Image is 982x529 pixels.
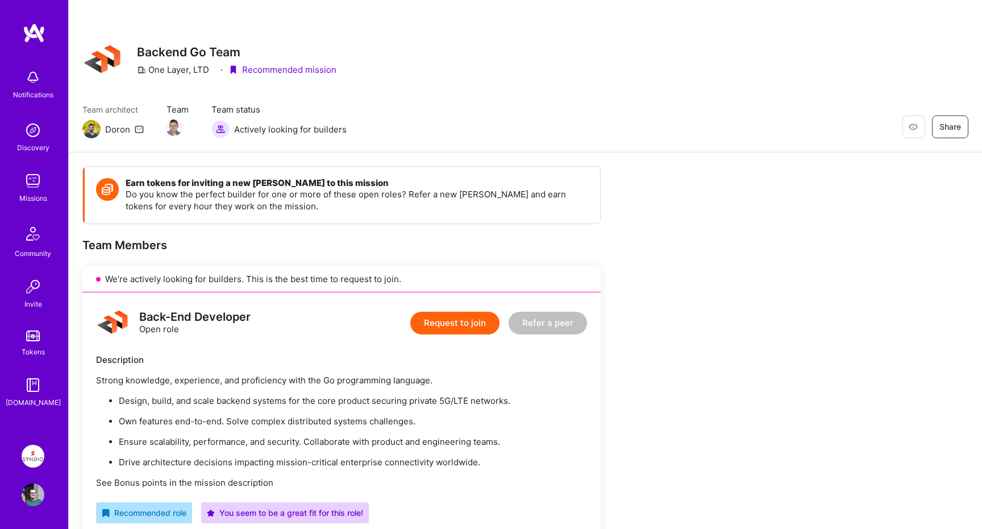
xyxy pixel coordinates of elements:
span: Team status [211,104,347,115]
img: guide book [22,374,44,396]
div: Invite [24,298,42,310]
span: Team [167,104,189,115]
img: Team Architect [82,120,101,138]
h3: Backend Go Team [137,45,336,59]
img: teamwork [22,170,44,192]
i: icon PurpleRibbon [228,65,238,75]
p: Own features end-to-end. Solve complex distributed systems challenges. [119,415,587,427]
img: Token icon [96,178,119,201]
div: We’re actively looking for builders. This is the best time to request to join. [82,266,601,292]
span: Actively looking for builders [234,123,347,135]
img: Invite [22,275,44,298]
a: Team Member Avatar [167,118,181,137]
i: icon CompanyGray [137,65,146,75]
p: See Bonus points in the mission description [96,477,587,489]
div: Doron [105,123,130,135]
div: · [220,64,223,76]
span: Share [939,121,961,133]
div: Recommended mission [228,64,336,76]
a: Syndio: CCA Workflow Orchestration Migration [19,445,47,468]
button: Request to join [410,312,500,334]
i: icon EyeClosed [909,122,918,131]
p: Strong knowledge, experience, and proficiency with the Go programming language. [96,374,587,386]
div: Open role [139,311,251,335]
div: Back-End Developer [139,311,251,323]
a: User Avatar [19,483,47,506]
button: Share [932,115,968,138]
h4: Earn tokens for inviting a new [PERSON_NAME] to this mission [126,178,589,188]
img: Actively looking for builders [211,120,230,138]
button: Refer a peer [509,312,587,334]
p: Ensure scalability, performance, and security. Collaborate with product and engineering teams. [119,436,587,448]
p: Drive architecture decisions impacting mission-critical enterprise connectivity worldwide. [119,456,587,468]
p: Do you know the perfect builder for one or more of these open roles? Refer a new [PERSON_NAME] an... [126,188,589,212]
img: Community [19,220,47,247]
p: Design, build, and scale backend systems for the core product securing private 5G/LTE networks. [119,395,587,407]
div: Missions [19,192,47,204]
img: Team Member Avatar [165,119,182,136]
img: tokens [26,330,40,341]
span: Team architect [82,104,144,115]
div: Notifications [13,89,53,101]
i: icon PurpleStar [207,509,215,517]
img: Company Logo [82,40,123,81]
img: discovery [22,119,44,142]
div: Community [15,247,51,259]
div: Tokens [22,346,45,358]
img: logo [23,23,45,43]
div: You seem to be a great fit for this role! [207,507,363,519]
img: logo [96,306,130,340]
img: User Avatar [22,483,44,506]
div: One Layer, LTD [137,64,209,76]
img: bell [22,66,44,89]
img: Syndio: CCA Workflow Orchestration Migration [22,445,44,468]
i: icon Mail [135,125,144,134]
div: Recommended role [102,507,186,519]
div: Discovery [17,142,49,154]
div: Team Members [82,238,601,253]
i: icon RecommendedBadge [102,509,110,517]
div: Description [96,354,587,366]
div: [DOMAIN_NAME] [6,396,61,408]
